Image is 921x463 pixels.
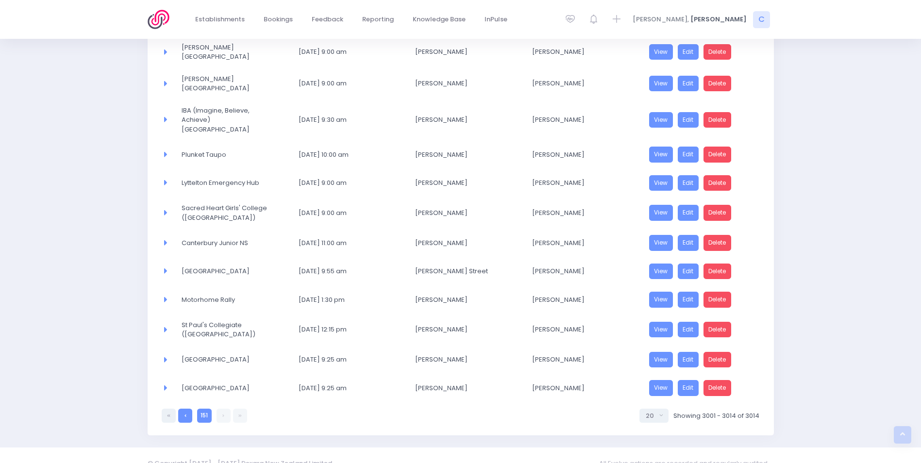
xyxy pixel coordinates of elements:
[362,15,394,24] span: Reporting
[299,115,389,125] span: [DATE] 9:30 am
[526,169,643,198] td: Bob Palmer
[703,112,732,128] a: Delete
[526,257,643,286] td: Nikki McLauchlan
[409,257,526,286] td: Carmen Street
[304,10,352,29] a: Feedback
[197,409,211,423] a: 151
[690,15,747,24] span: [PERSON_NAME]
[292,314,409,346] td: 23 April 2026 12:15 pm
[532,150,623,160] span: [PERSON_NAME]
[312,15,343,24] span: Feedback
[292,197,409,229] td: 10 November 2025 9:00 am
[175,285,292,314] td: Motorhome Rally
[649,264,673,280] a: View
[299,150,389,160] span: [DATE] 10:00 am
[532,208,623,218] span: [PERSON_NAME]
[649,112,673,128] a: View
[217,409,231,423] a: Next
[354,10,402,29] a: Reporting
[526,346,643,374] td: Nikki McLauchlan
[292,229,409,257] td: 13 November 2025 11:00 am
[643,229,760,257] td: <a href="https://3sfl.stjis.org.nz/booking/8764fca6-8513-4323-85e7-4685ad184c29" class="btn btn-p...
[175,169,292,198] td: Lyttelton Emergency Hub
[175,229,292,257] td: Canterbury Junior NS
[678,147,699,163] a: Edit
[477,10,516,29] a: InPulse
[256,10,301,29] a: Bookings
[532,383,623,393] span: [PERSON_NAME]
[292,36,409,68] td: 23 October 2025 9:00 am
[532,355,623,364] span: [PERSON_NAME]
[485,15,507,24] span: InPulse
[703,292,732,308] a: Delete
[175,140,292,169] td: Plunket Taupo
[703,175,732,191] a: Delete
[415,355,506,364] span: [PERSON_NAME]
[526,285,643,314] td: Kylie Beckers
[673,411,759,421] span: Showing 3001 - 3014 of 3014
[703,235,732,251] a: Delete
[182,238,272,248] span: Canterbury Junior NS
[415,383,506,393] span: [PERSON_NAME]
[649,380,673,396] a: View
[299,47,389,57] span: [DATE] 9:00 am
[292,140,409,169] td: 6 November 2025 10:00 am
[409,169,526,198] td: Bob Palmer
[649,147,673,163] a: View
[703,76,732,92] a: Delete
[178,409,192,423] a: Previous
[405,10,474,29] a: Knowledge Base
[182,320,272,339] span: St Paul's Collegiate ([GEOGRAPHIC_DATA])
[299,295,389,305] span: [DATE] 1:30 pm
[233,409,247,423] a: Last
[415,150,506,160] span: [PERSON_NAME]
[195,15,245,24] span: Establishments
[753,11,770,28] span: C
[182,203,272,222] span: Sacred Heart Girls' College ([GEOGRAPHIC_DATA])
[649,292,673,308] a: View
[649,352,673,368] a: View
[409,314,526,346] td: Theresa Miller
[703,147,732,163] a: Delete
[678,235,699,251] a: Edit
[678,76,699,92] a: Edit
[409,36,526,68] td: Nicola Delaney
[649,205,673,221] a: View
[649,235,673,251] a: View
[643,346,760,374] td: <a href="https://3sfl.stjis.org.nz/booking/ef469ecc-ce07-49e0-a011-83d5bf8e43bc" class="btn btn-p...
[643,36,760,68] td: <a href="https://3sfl.stjis.org.nz/booking/f50df57f-c673-4d73-ba97-2ae98238e835" class="btn btn-p...
[182,150,272,160] span: Plunket Taupo
[532,178,623,188] span: [PERSON_NAME]
[643,257,760,286] td: <a href="https://3sfl.stjis.org.nz/booking/83e0eae3-3505-4c35-9ea6-fd0b5da0b259" class="btn btn-p...
[415,178,506,188] span: [PERSON_NAME]
[526,229,643,257] td: Nikki McLauchlan
[187,10,253,29] a: Establishments
[532,47,623,57] span: [PERSON_NAME]
[182,383,272,393] span: [GEOGRAPHIC_DATA]
[409,68,526,99] td: Nicola Delaney
[639,409,669,423] button: Select page size
[162,409,176,423] a: First
[175,99,292,141] td: IBA (Imagine, Believe, Achieve) Tauranga
[175,197,292,229] td: Sacred Heart Girls' College (Hamilton)
[526,99,643,141] td: Annette Binnie
[409,99,526,141] td: Paora Howe
[526,140,643,169] td: Annette Binnie
[415,325,506,334] span: [PERSON_NAME]
[678,380,699,396] a: Edit
[532,325,623,334] span: [PERSON_NAME]
[413,15,466,24] span: Knowledge Base
[703,352,732,368] a: Delete
[264,15,293,24] span: Bookings
[532,238,623,248] span: [PERSON_NAME]
[299,238,389,248] span: [DATE] 11:00 am
[678,352,699,368] a: Edit
[526,374,643,402] td: Nikki McLauchlan
[292,346,409,374] td: 9 June 2026 9:25 am
[299,383,389,393] span: [DATE] 9:25 am
[649,322,673,338] a: View
[643,314,760,346] td: <a href="https://3sfl.stjis.org.nz/booking/6d58ae50-f802-48e7-b39f-082b2b7c39d4" class="btn btn-p...
[409,285,526,314] td: Rodney Pegg
[703,205,732,221] a: Delete
[148,10,175,29] img: Logo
